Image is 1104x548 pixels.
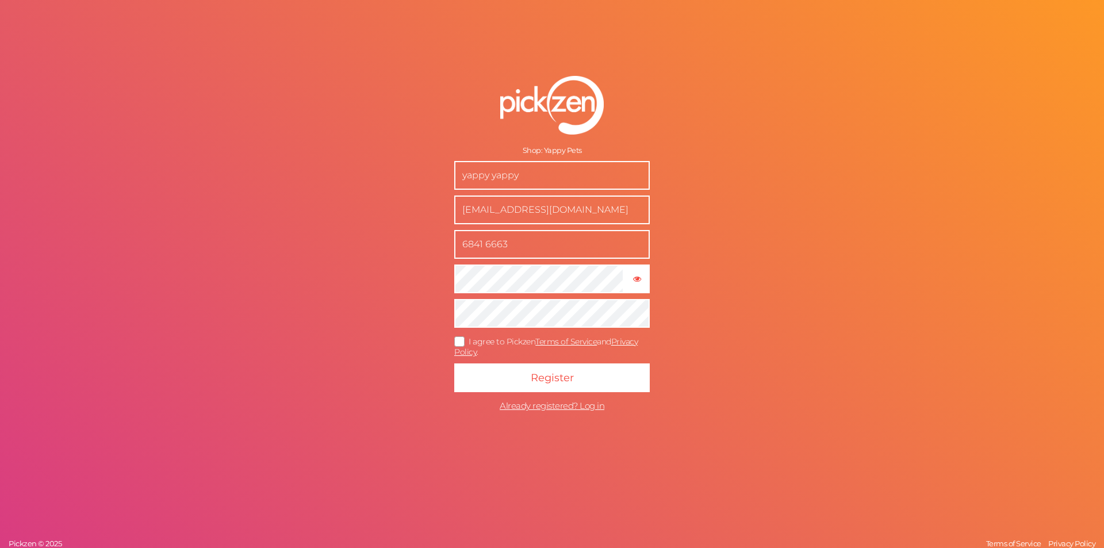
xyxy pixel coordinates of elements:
input: Business e-mail [454,196,650,224]
a: Terms of Service [535,336,597,347]
a: Privacy Policy [1045,539,1098,548]
span: Privacy Policy [1048,539,1095,548]
a: Privacy Policy [454,336,638,358]
span: Register [531,371,574,384]
span: Terms of Service [986,539,1041,548]
input: Name [454,161,650,190]
a: Pickzen © 2025 [6,539,64,548]
a: Terms of Service [983,539,1044,548]
img: pz-logo-white.png [500,76,604,135]
span: Already registered? Log in [500,400,604,411]
div: Shop: Yappy Pets [454,146,650,155]
button: Register [454,363,650,392]
span: I agree to Pickzen and . [454,336,638,358]
input: Phone [454,230,650,259]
